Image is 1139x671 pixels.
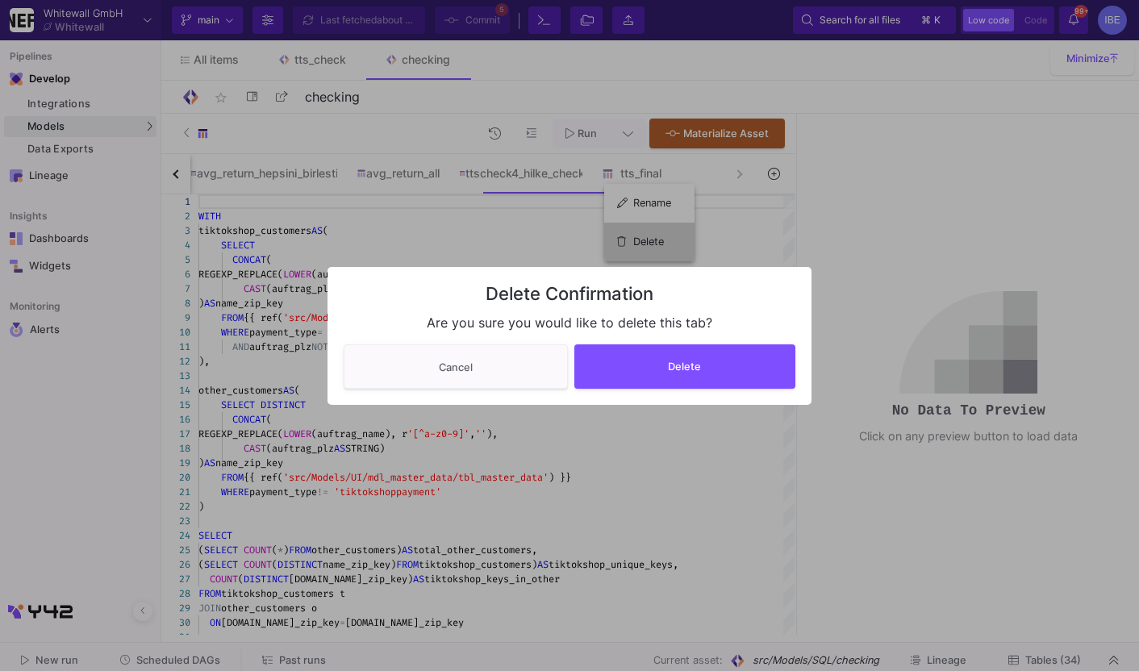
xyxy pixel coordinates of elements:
[344,283,795,304] h3: Delete Confirmation
[574,344,796,389] button: Delete
[344,314,795,331] div: Are you sure you would like to delete this tab?
[344,344,568,389] button: Cancel
[439,361,473,373] span: Cancel
[668,361,701,373] span: Delete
